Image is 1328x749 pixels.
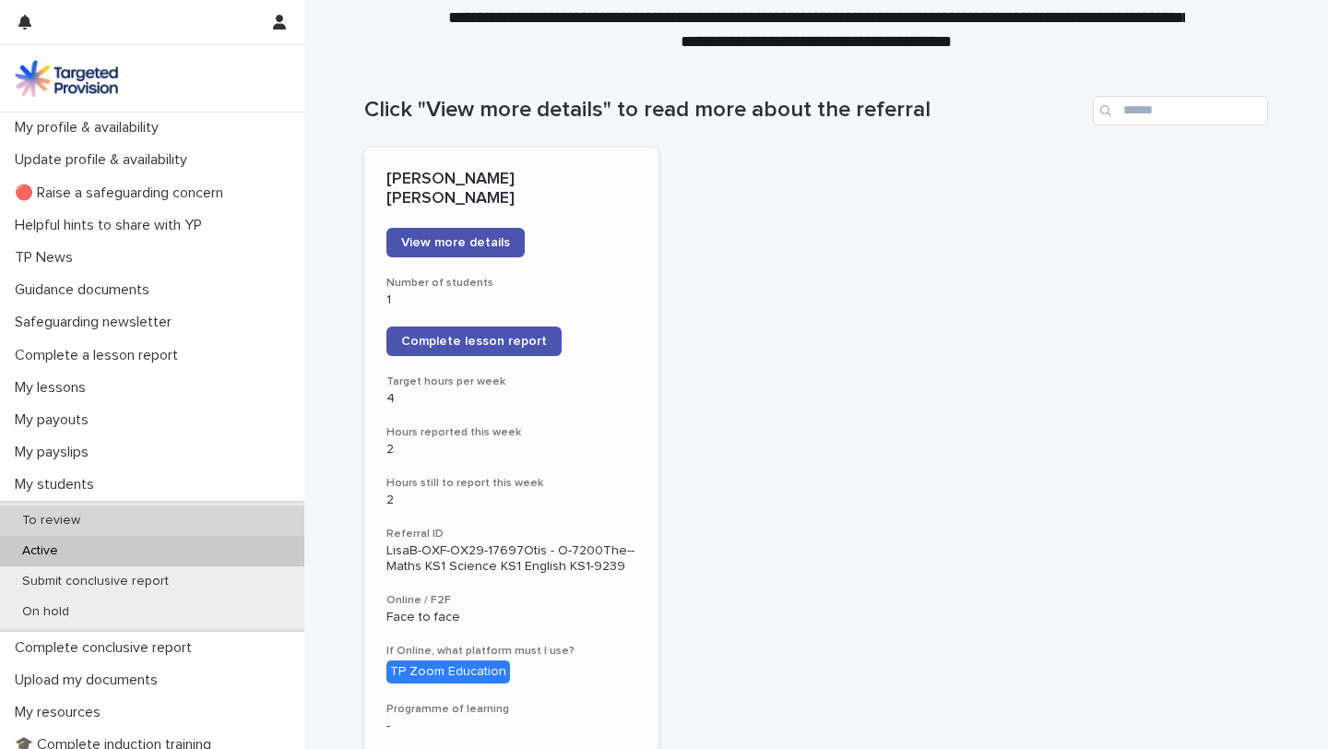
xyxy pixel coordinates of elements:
p: To review [7,513,95,529]
div: TP Zoom Education [386,660,510,684]
p: My students [7,476,109,493]
p: My payouts [7,411,103,429]
p: LisaB-OXF-OX29-17697Otis - O-7200The--Maths KS1 Science KS1 English KS1-9239 [386,543,636,575]
h3: Programme of learning [386,702,636,717]
p: Helpful hints to share with YP [7,217,217,234]
h1: Click "View more details" to read more about the referral [364,97,1085,124]
p: On hold [7,604,84,620]
p: TP News [7,249,88,267]
p: Upload my documents [7,672,172,689]
h3: Hours reported this week [386,425,636,440]
input: Search [1093,96,1268,125]
p: Complete conclusive report [7,639,207,657]
p: Face to face [386,610,636,625]
p: Active [7,543,73,559]
p: My profile & availability [7,119,173,137]
p: Submit conclusive report [7,574,184,589]
a: View more details [386,228,525,257]
p: Update profile & availability [7,151,202,169]
h3: If Online, what platform must I use? [386,644,636,659]
p: Complete a lesson report [7,347,193,364]
p: 4 [386,391,636,407]
p: 1 [386,292,636,308]
p: My payslips [7,444,103,461]
h3: Online / F2F [386,593,636,608]
h3: Number of students [386,276,636,291]
p: 🔴 Raise a safeguarding concern [7,184,238,202]
p: My resources [7,704,115,721]
p: 2 [386,493,636,508]
p: Safeguarding newsletter [7,314,186,331]
span: View more details [401,236,510,249]
a: Complete lesson report [386,327,562,356]
img: M5nRWzHhSzIhMunXDL62 [15,60,118,97]
h3: Referral ID [386,527,636,541]
h3: Hours still to report this week [386,476,636,491]
span: Complete lesson report [401,335,547,348]
p: 2 [386,442,636,458]
p: - [386,719,636,734]
p: [PERSON_NAME] [PERSON_NAME] [386,170,636,209]
h3: Target hours per week [386,374,636,389]
p: My lessons [7,379,101,397]
p: Guidance documents [7,281,164,299]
